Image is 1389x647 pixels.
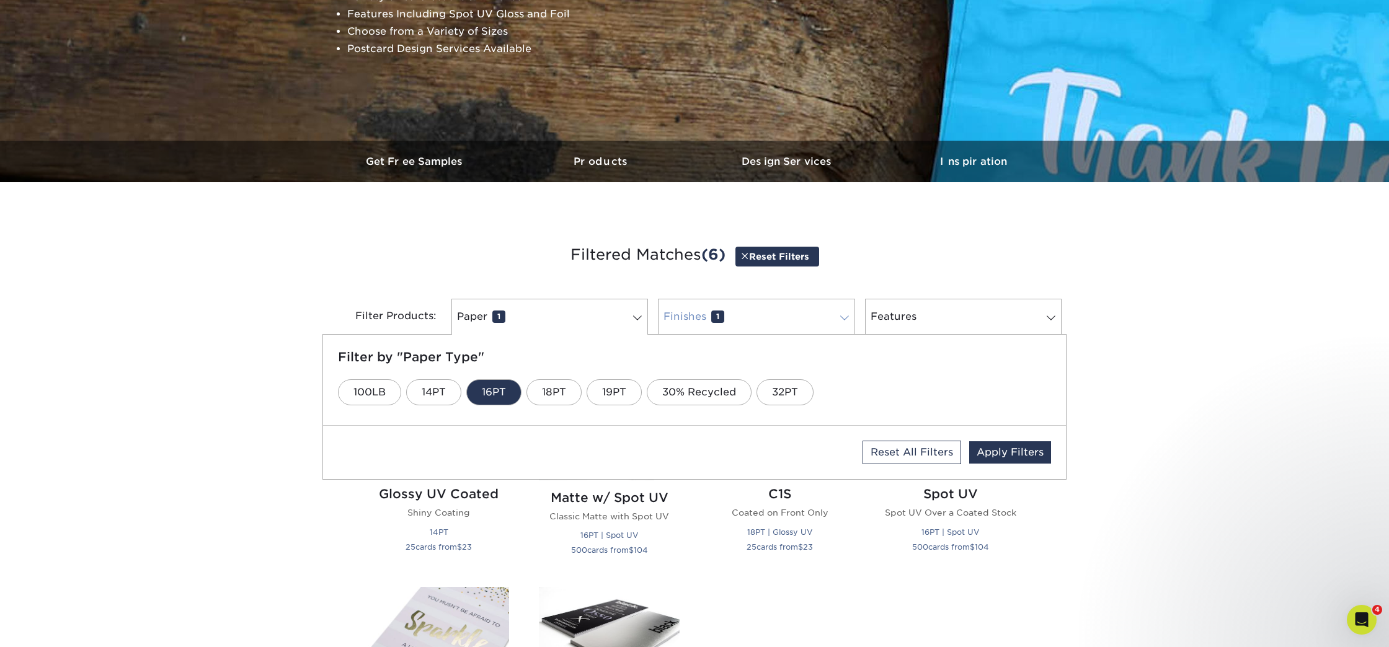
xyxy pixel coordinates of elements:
p: Spot UV Over a Coated Stock [880,506,1021,519]
span: $ [629,545,634,555]
h2: Glossy UV Coated [368,486,509,501]
h3: Get Free Samples [322,156,508,167]
small: 14PT [430,527,448,537]
a: 14PT [406,379,461,405]
span: $ [970,542,975,552]
span: 104 [975,542,989,552]
h3: Products [508,156,694,167]
p: Shiny Coating [368,506,509,519]
h2: Spot UV [880,486,1021,501]
span: (6) [701,245,726,263]
a: Finishes1 [658,299,854,335]
a: Reset Filters [735,247,819,266]
h2: Matte w/ Spot UV [539,490,680,505]
a: Paper1 [451,299,648,335]
span: 25 [406,542,415,552]
h2: C1S [709,486,850,501]
a: Get Free Samples [322,141,508,182]
small: cards from [406,542,472,552]
small: cards from [747,542,813,552]
span: $ [457,542,462,552]
small: 16PT | Spot UV [580,530,638,540]
small: 18PT | Glossy UV [747,527,812,537]
span: 500 [912,542,928,552]
a: Features [865,299,1062,335]
div: Filter Products: [322,299,446,335]
a: Apply Filters [969,441,1051,464]
li: Features Including Spot UV Gloss and Foil [347,6,647,23]
a: 100LB [338,379,401,405]
a: 19PT [587,379,642,405]
span: 23 [803,542,813,552]
span: 1 [492,310,505,323]
span: 104 [634,545,648,555]
h3: Design Services [694,156,881,167]
h3: Inspiration [881,156,1067,167]
li: Postcard Design Services Available [347,40,647,58]
a: 30% Recycled [647,379,752,405]
span: 23 [462,542,472,552]
span: 25 [747,542,757,552]
li: Choose from a Variety of Sizes [347,23,647,40]
span: 1 [711,310,724,323]
small: cards from [571,545,648,555]
small: 16PT | Spot UV [921,527,979,537]
p: Coated on Front Only [709,506,850,519]
h5: Filter by "Paper Type" [338,350,1051,364]
a: Inspiration [881,141,1067,182]
a: Products [508,141,694,182]
iframe: Intercom live chat [1347,605,1377,635]
span: 500 [571,545,587,555]
span: 4 [1372,605,1382,615]
small: cards from [912,542,989,552]
p: Classic Matte with Spot UV [539,510,680,522]
a: Reset All Filters [863,441,961,464]
span: $ [798,542,803,552]
a: 32PT [757,379,814,405]
a: 18PT [526,379,582,405]
h3: Filtered Matches [332,227,1057,284]
a: 16PT [466,379,521,405]
a: Design Services [694,141,881,182]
